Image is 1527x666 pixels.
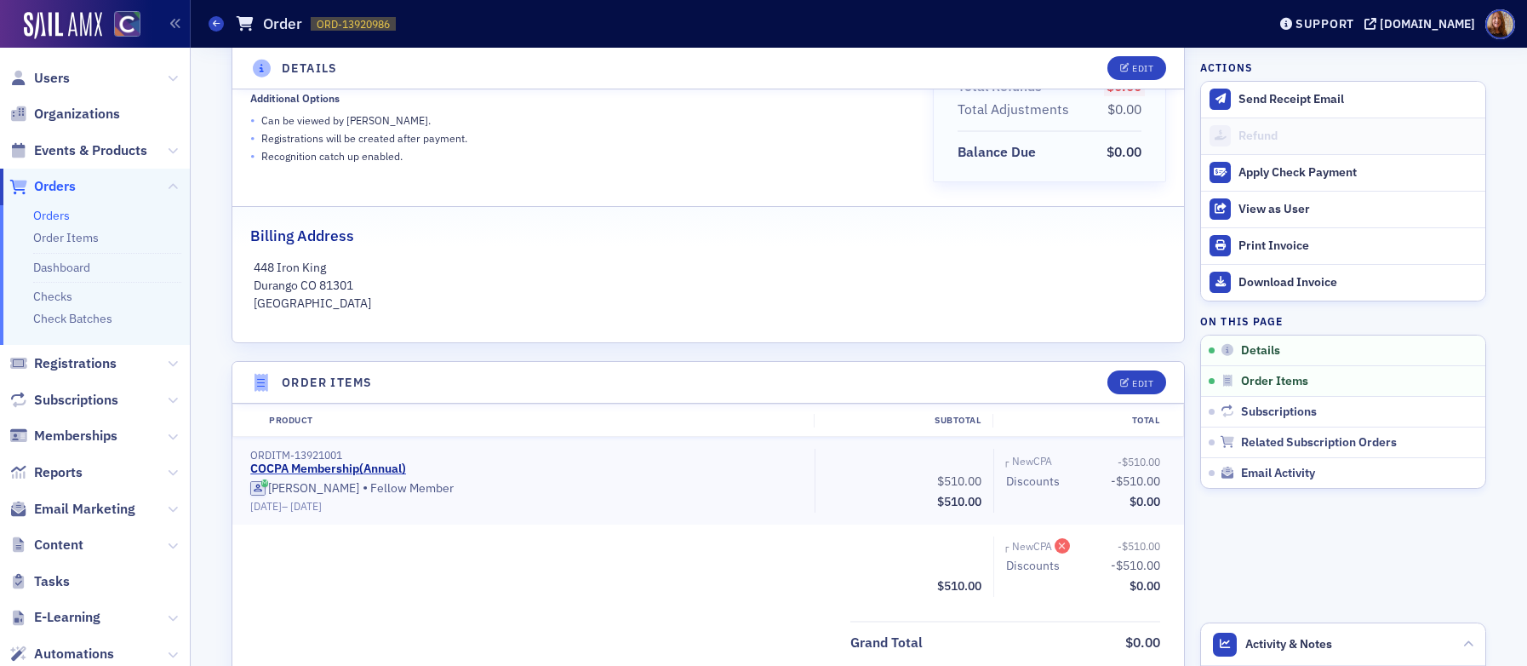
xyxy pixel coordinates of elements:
button: Apply Check Payment [1201,154,1485,191]
div: NewCPA [1012,538,1052,554]
h2: Billing Address [250,225,354,247]
div: Send Receipt Email [1238,92,1477,107]
a: [PERSON_NAME] [250,481,359,497]
a: Order Items [33,230,99,245]
span: • [250,129,255,147]
a: Tasks [9,572,70,591]
div: Subtotal [814,414,992,428]
button: View as User [1201,191,1485,227]
div: Total Adjustments [958,100,1069,120]
span: $510.00 [937,494,981,509]
h4: On this page [1200,313,1486,329]
p: Recognition catch up enabled. [261,148,403,164]
a: COCPA Membership(Annual) [250,462,406,477]
div: Grand Total [850,633,923,653]
span: [DATE] [290,499,322,513]
div: Edit [1132,64,1153,73]
span: Events & Products [34,141,147,160]
span: Email Marketing [34,500,135,519]
div: Edit [1132,379,1153,388]
div: Support [1295,16,1354,32]
a: Users [9,69,70,88]
span: Discounts [1006,557,1066,575]
div: Refund [1238,129,1477,144]
a: Registrations [9,354,117,373]
p: Can be viewed by [PERSON_NAME] . [261,112,431,128]
a: Events & Products [9,141,147,160]
div: Fellow Member [250,479,803,513]
span: ┌ [1004,541,1009,554]
span: Email Activity [1241,466,1315,481]
a: Dashboard [33,260,90,275]
div: [DOMAIN_NAME] [1380,16,1475,32]
div: Download Invoice [1238,275,1477,290]
span: -$510.00 [1111,474,1160,489]
h4: Actions [1200,60,1253,75]
p: Registrations will be created after payment. [261,130,467,146]
span: -$510.00 [1118,539,1160,553]
span: Orders [34,177,76,196]
div: Discounts [1006,473,1060,491]
span: Content [34,536,83,554]
button: [DOMAIN_NAME] [1364,18,1481,30]
span: $0.00 [1107,143,1141,160]
div: – [250,500,803,513]
div: ORDITM-13921001 [250,449,803,462]
span: $0.00 [1125,634,1160,651]
a: Orders [33,208,70,223]
div: Balance Due [958,142,1036,163]
div: Discounts [1006,557,1060,575]
a: Print Invoice [1201,227,1485,264]
span: Memberships [34,427,117,445]
a: E-Learning [9,608,100,627]
span: Order Items [1241,374,1308,389]
span: $510.00 [937,578,981,594]
div: NewCPA [1012,453,1052,468]
img: SailAMX [24,12,102,39]
span: Related Subscription Orders [1241,435,1397,451]
span: NewCPA [1012,538,1076,554]
span: -$510.00 [1118,455,1160,468]
div: Print Invoice [1238,238,1477,254]
span: E-Learning [34,608,100,627]
span: • [363,479,368,497]
span: $0.00 [1130,494,1160,509]
span: Profile [1485,9,1515,39]
div: Apply Check Payment [1238,165,1477,181]
button: Edit [1107,56,1166,80]
span: $0.00 [1107,100,1141,118]
span: Details [1241,343,1280,359]
a: Subscriptions [9,391,118,410]
a: Memberships [9,427,117,445]
span: Tasks [34,572,70,591]
div: Additional Options [250,92,340,105]
a: Reports [9,463,83,482]
span: Subscriptions [1241,405,1317,420]
span: -$510.00 [1111,558,1160,573]
span: ORD-13920986 [317,17,390,32]
span: Total Adjustments [958,100,1075,120]
p: 448 Iron King [254,259,1164,277]
span: Registrations [34,354,117,373]
div: Product [257,414,814,428]
span: Activity & Notes [1245,635,1332,653]
h4: Details [282,60,338,78]
span: Automations [34,645,114,663]
a: Content [9,536,83,554]
h1: Order [263,14,302,34]
span: [DATE] [250,499,282,513]
span: $510.00 [937,474,981,489]
span: Balance Due [958,142,1042,163]
div: [PERSON_NAME] [268,481,359,497]
span: Subscriptions [34,391,118,410]
span: Organizations [34,105,120,123]
a: Checks [33,289,72,304]
img: SailAMX [114,11,140,37]
a: View Homepage [102,11,140,40]
span: ┌ [1004,456,1009,469]
span: NewCPA [1012,453,1058,468]
a: Email Marketing [9,500,135,519]
div: Total [992,414,1171,428]
span: $0.00 [1130,578,1160,594]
